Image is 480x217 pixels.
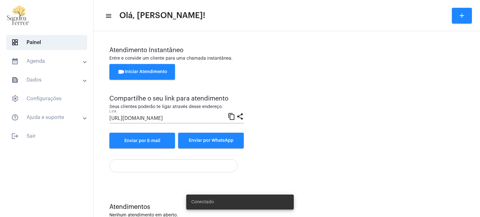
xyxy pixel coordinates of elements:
[5,3,31,28] img: 87cae55a-51f6-9edc-6e8c-b06d19cf5cca.png
[11,76,83,84] mat-panel-title: Dados
[109,105,244,109] div: Seus clientes poderão te ligar através desse endereço.
[109,64,175,80] button: Iniciar Atendimento
[117,70,167,74] span: Iniciar Atendimento
[11,39,19,46] span: sidenav icon
[4,110,93,125] mat-expansion-panel-header: sidenav iconAjuda e suporte
[191,199,214,205] span: Conectado
[109,95,244,102] div: Compartilhe o seu link para atendimento
[236,112,244,120] mat-icon: share
[109,204,464,210] div: Atendimentos
[458,12,466,19] mat-icon: add
[11,76,19,84] mat-icon: sidenav icon
[109,47,464,54] div: Atendimento Instantâneo
[117,68,125,76] mat-icon: videocam
[4,54,93,69] mat-expansion-panel-header: sidenav iconAgenda
[11,114,83,121] mat-panel-title: Ajuda e suporte
[6,91,87,106] span: Configurações
[6,35,87,50] span: Painel
[109,133,175,148] a: Enviar por E-mail
[11,95,19,102] span: sidenav icon
[124,139,160,143] span: Enviar por E-mail
[11,57,19,65] mat-icon: sidenav icon
[178,133,244,148] button: Enviar por WhatsApp
[11,132,19,140] mat-icon: sidenav icon
[189,138,233,143] span: Enviar por WhatsApp
[119,11,205,21] span: Olá, [PERSON_NAME]!
[228,112,235,120] mat-icon: content_copy
[11,114,19,121] mat-icon: sidenav icon
[105,12,111,20] mat-icon: sidenav icon
[11,57,83,65] mat-panel-title: Agenda
[4,72,93,87] mat-expansion-panel-header: sidenav iconDados
[6,129,87,144] span: Sair
[109,56,464,61] div: Entre e convide um cliente para uma chamada instantânea.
